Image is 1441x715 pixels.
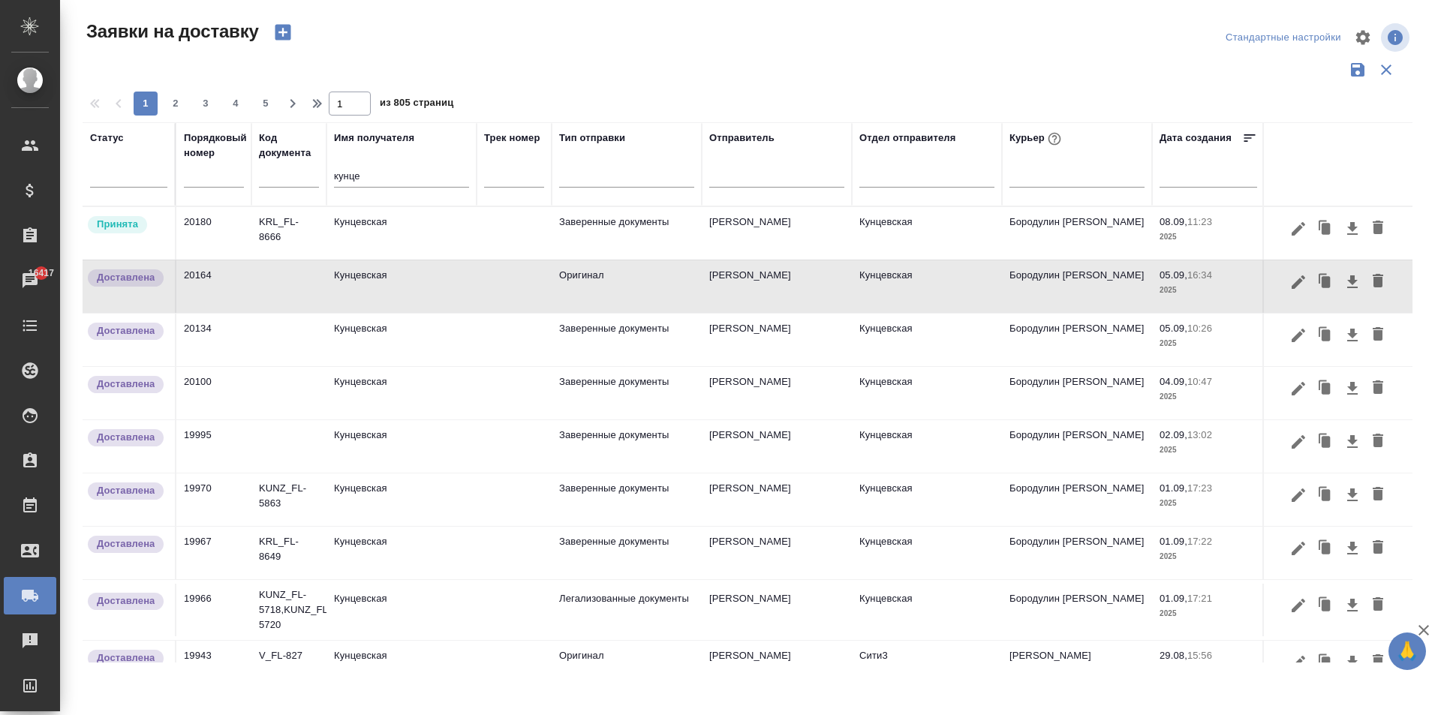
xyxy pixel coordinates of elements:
[1187,429,1212,440] p: 13:02
[1340,215,1365,243] button: Скачать
[224,92,248,116] button: 4
[1002,527,1152,579] td: Бородулин [PERSON_NAME]
[852,473,1002,526] td: Кунцевская
[20,266,63,281] span: 16417
[1160,336,1257,351] p: 2025
[1365,428,1391,456] button: Удалить
[326,527,477,579] td: Кунцевская
[1002,473,1152,526] td: Бородулин [PERSON_NAME]
[1002,260,1152,313] td: Бородулин [PERSON_NAME]
[1002,420,1152,473] td: Бородулин [PERSON_NAME]
[326,367,477,419] td: Кунцевская
[1187,323,1212,334] p: 10:26
[97,650,155,665] p: Доставлена
[1009,129,1064,149] div: Курьер
[1002,641,1152,693] td: [PERSON_NAME]
[709,131,775,146] div: Отправитель
[852,207,1002,260] td: Кунцевская
[852,584,1002,636] td: Кунцевская
[251,473,326,526] td: KUNZ_FL-5863
[852,420,1002,473] td: Кунцевская
[1365,648,1391,677] button: Удалить
[86,268,167,288] div: Документы доставлены, фактическая дата доставки проставиться автоматически
[1311,534,1340,563] button: Клонировать
[194,92,218,116] button: 3
[1311,321,1340,350] button: Клонировать
[1160,496,1257,511] p: 2025
[176,420,251,473] td: 19995
[552,584,702,636] td: Легализованные документы
[326,207,477,260] td: Кунцевская
[194,96,218,111] span: 3
[1365,268,1391,296] button: Удалить
[1388,632,1426,670] button: 🙏
[97,483,155,498] p: Доставлена
[265,20,301,45] button: Создать
[852,367,1002,419] td: Кунцевская
[334,131,414,146] div: Имя получателя
[1365,591,1391,620] button: Удалить
[1340,481,1365,509] button: Скачать
[1160,269,1187,281] p: 05.09,
[552,641,702,693] td: Оригинал
[1286,534,1311,563] button: Редактировать
[90,131,124,146] div: Статус
[1160,230,1257,245] p: 2025
[97,430,155,445] p: Доставлена
[83,20,259,44] span: Заявки на доставку
[1222,26,1345,50] div: split button
[86,428,167,448] div: Документы доставлены, фактическая дата доставки проставиться автоматически
[1286,321,1311,350] button: Редактировать
[552,420,702,473] td: Заверенные документы
[702,367,852,419] td: [PERSON_NAME]
[86,591,167,611] div: Документы доставлены, фактическая дата доставки проставиться автоматически
[86,534,167,554] div: Документы доставлены, фактическая дата доставки проставиться автоматически
[1365,321,1391,350] button: Удалить
[1365,374,1391,403] button: Удалить
[97,270,155,285] p: Доставлена
[1343,56,1372,84] button: Сохранить фильтры
[1286,481,1311,509] button: Редактировать
[97,593,155,608] p: Доставлена
[702,420,852,473] td: [PERSON_NAME]
[251,207,326,260] td: KRL_FL-8666
[326,260,477,313] td: Кунцевская
[1160,216,1187,227] p: 08.09,
[1286,428,1311,456] button: Редактировать
[552,207,702,260] td: Заверенные документы
[1160,283,1257,298] p: 2025
[852,641,1002,693] td: Сити3
[1286,648,1311,677] button: Редактировать
[1286,374,1311,403] button: Редактировать
[86,321,167,341] div: Документы доставлены, фактическая дата доставки проставиться автоматически
[1187,482,1212,494] p: 17:23
[484,131,540,146] div: Трек номер
[97,217,138,232] p: Принята
[1365,481,1391,509] button: Удалить
[176,527,251,579] td: 19967
[1160,593,1187,604] p: 01.09,
[1340,374,1365,403] button: Скачать
[1160,131,1232,146] div: Дата создания
[1394,635,1420,667] span: 🙏
[326,314,477,366] td: Кунцевская
[1286,591,1311,620] button: Редактировать
[326,473,477,526] td: Кунцевская
[1187,593,1212,604] p: 17:21
[176,314,251,366] td: 20134
[702,641,852,693] td: [PERSON_NAME]
[1160,650,1187,661] p: 29.08,
[1187,269,1212,281] p: 16:34
[164,96,188,111] span: 2
[1365,215,1391,243] button: Удалить
[1187,650,1212,661] p: 15:56
[702,314,852,366] td: [PERSON_NAME]
[1187,376,1212,387] p: 10:47
[1286,268,1311,296] button: Редактировать
[702,473,852,526] td: [PERSON_NAME]
[1002,367,1152,419] td: Бородулин [PERSON_NAME]
[1365,534,1391,563] button: Удалить
[326,420,477,473] td: Кунцевская
[852,260,1002,313] td: Кунцевская
[859,131,955,146] div: Отдел отправителя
